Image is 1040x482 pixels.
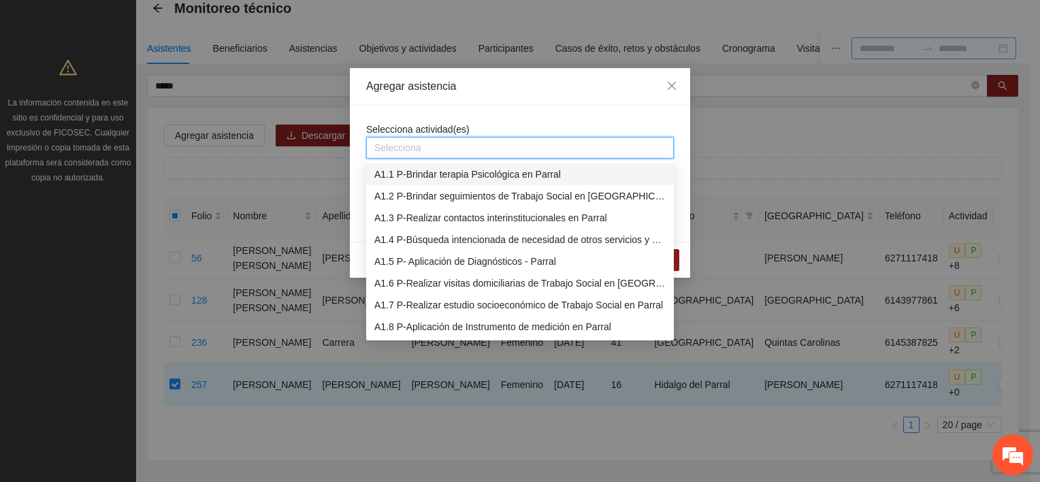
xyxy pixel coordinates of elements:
span: Selecciona actividad(es) [366,124,470,135]
div: A1.8 P-Aplicación de Instrumento de medición en Parral [366,316,674,338]
div: A1.2 P-Brindar seguimientos de Trabajo Social en Parral [366,185,674,207]
span: Estamos en línea. [79,161,188,298]
div: A1.1 P-Brindar terapia Psicológica en Parral [366,163,674,185]
div: A1.6 P-Realizar visitas domiciliarias de Trabajo Social en Parral [366,272,674,294]
div: A1.3 P-Realizar contactos interinstitucionales en Parral [366,207,674,229]
div: A1.8 P-Aplicación de Instrumento de medición en Parral [374,319,666,334]
div: A1.7 P-Realizar estudio socioeconómico de Trabajo Social en Parral [366,294,674,316]
div: A1.2 P-Brindar seguimientos de Trabajo Social en [GEOGRAPHIC_DATA] [374,189,666,204]
div: A1.4 P-Búsqueda intencionada de necesidad de otros servicios y canalización a las instituciones c... [366,229,674,251]
div: Agregar asistencia [366,79,674,94]
div: Chatee con nosotros ahora [71,69,229,87]
div: A1.7 P-Realizar estudio socioeconómico de Trabajo Social en Parral [374,298,666,312]
div: Minimizar ventana de chat en vivo [223,7,256,39]
textarea: Escriba su mensaje y pulse “Intro” [7,330,259,378]
button: Close [653,68,690,105]
div: A1.5 P- Aplicación de Diagnósticos - Parral [366,251,674,272]
span: close [666,80,677,91]
div: A1.3 P-Realizar contactos interinstitucionales en Parral [374,210,666,225]
div: A1.6 P-Realizar visitas domiciliarias de Trabajo Social en [GEOGRAPHIC_DATA] [374,276,666,291]
div: A1.1 P-Brindar terapia Psicológica en Parral [374,167,666,182]
div: A1.4 P-Búsqueda intencionada de necesidad de otros servicios y canalización a las instituciones c... [374,232,666,247]
div: A1.5 P- Aplicación de Diagnósticos - Parral [374,254,666,269]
